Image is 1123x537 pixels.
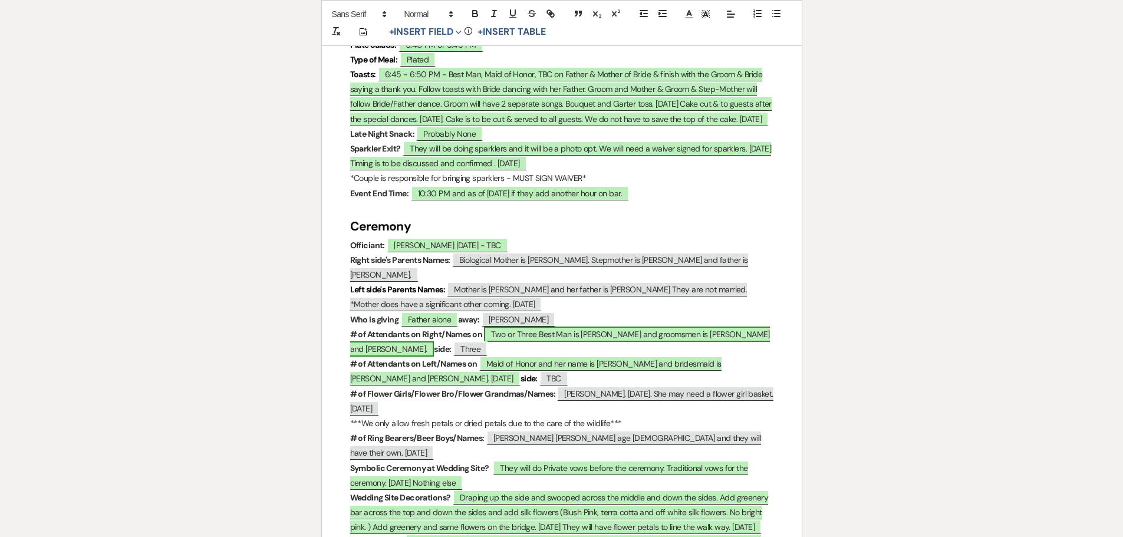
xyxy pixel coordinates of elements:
[453,341,488,356] span: Three
[350,129,414,139] strong: Late Night Snack:
[350,356,722,386] span: Maid of Honor and her name is [PERSON_NAME] and bridesmaid is [PERSON_NAME] and [PERSON_NAME]. [D...
[416,126,483,141] span: Probably None
[458,314,477,325] strong: away
[350,386,773,416] span: [PERSON_NAME]. [DATE]. She may need a flower girl basket. [DATE]
[473,25,549,39] button: +Insert Table
[350,284,445,295] strong: Left side's Parents Names:
[477,314,479,325] strong: :
[399,37,483,52] span: 5:40 PM or 5:45 PM
[350,433,485,443] strong: # of Ring Bearers/Beer Boys/Names:
[521,373,538,384] strong: side:
[350,188,409,199] strong: Event End Time:
[350,252,748,282] span: Biological Mother is [PERSON_NAME]. Stepmother is [PERSON_NAME] and father is [PERSON_NAME].
[350,490,769,534] span: Draping up the side and swooped across the middle and down the sides. Add greenery bar across the...
[350,69,376,80] strong: Toasts:
[681,7,697,21] span: Text Color
[350,329,483,340] strong: # of Attendants on Right/Names on
[385,25,466,39] button: Insert Field
[350,416,773,431] p: ***We only allow fresh petals or dried petals due to the care of the wildlife***
[350,171,773,186] p: *Couple is responsible for bringing sparklers - MUST SIGN WAIVER*
[389,27,394,37] span: +
[350,463,489,473] strong: Symbolic Ceremony at Wedding Site?
[350,314,399,325] strong: Who is giving
[387,238,508,252] span: [PERSON_NAME] [DATE] - TBC
[723,7,739,21] span: Alignment
[477,27,483,37] span: +
[350,388,555,399] strong: # of Flower Girls/Flower Bro/Flower Grandmas/Names:
[350,218,411,235] strong: Ceremony
[482,312,556,327] span: [PERSON_NAME]
[350,492,451,503] strong: Wedding Site Decorations?
[350,327,770,357] span: Two or Three Best Man is [PERSON_NAME] and groomsmen is [PERSON_NAME] and [PERSON_NAME].
[411,186,630,200] span: 10:30 PM and as of [DATE] if they add another hour on bar.
[350,67,772,126] span: 6:45 - 6:50 PM - Best Man, Maid of Honor, TBC on Father & Mother of Bride & finish with the Groom...
[350,141,772,170] span: They will be doing sparklers and it will be a photo opt. We will need a waiver signed for sparkle...
[350,39,397,50] strong: Plate Salads:
[399,7,457,21] span: Header Formats
[448,255,450,265] strong: :
[350,282,747,311] span: Mother is [PERSON_NAME] and her father is [PERSON_NAME] They are not married. *Mother does have a...
[350,54,398,65] strong: Type of Meal:
[697,7,714,21] span: Text Background Color
[350,255,448,265] strong: Right side's Parents Names
[350,143,401,154] strong: Sparkler Exit?
[434,344,451,354] strong: side:
[539,371,568,386] span: TBC
[350,358,477,369] strong: # of Attendants on Left/Names on
[350,240,385,251] strong: Officiant:
[350,430,762,460] span: [PERSON_NAME] [PERSON_NAME] age [DEMOGRAPHIC_DATA] and they will have their own. [DATE]
[350,460,748,490] span: They will do Private vows before the ceremony. Traditional vows for the ceremony. [DATE] Nothing ...
[401,312,458,327] span: Father alone
[400,52,436,67] span: Plated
